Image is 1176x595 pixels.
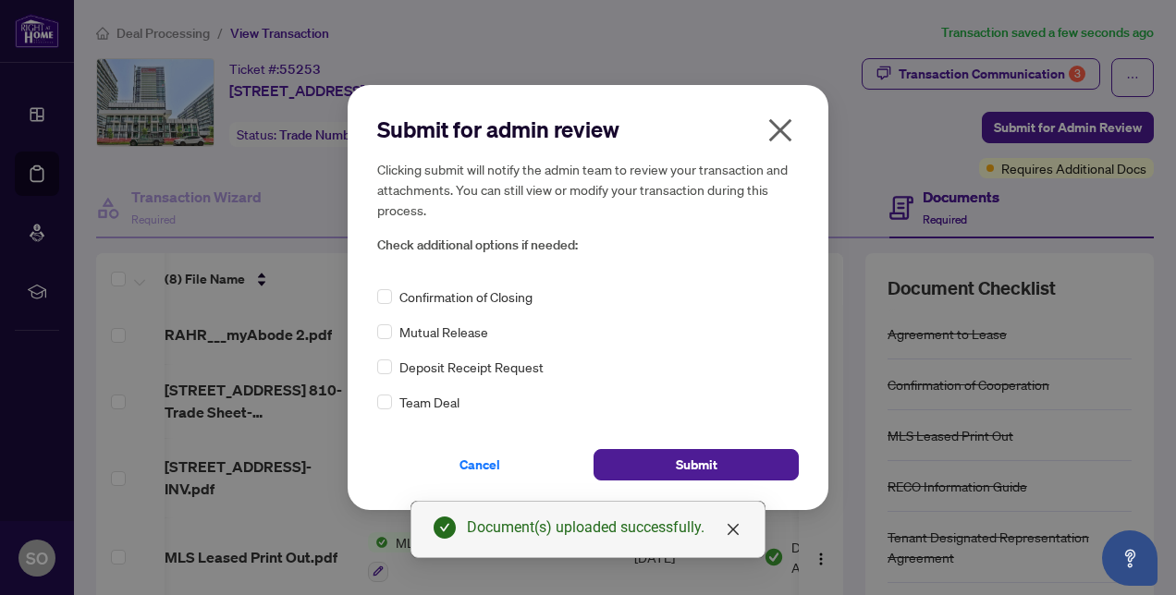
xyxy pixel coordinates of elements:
span: Deposit Receipt Request [399,357,544,377]
div: Document(s) uploaded successfully. [467,516,742,539]
h2: Submit for admin review [377,115,799,144]
span: close [726,522,741,537]
span: check-circle [434,516,456,539]
span: Mutual Release [399,322,488,342]
span: Cancel [459,450,500,480]
button: Open asap [1102,530,1158,586]
span: close [766,115,795,145]
button: Submit [594,449,799,480]
span: Check additional options if needed: [377,235,799,256]
button: Cancel [377,449,582,480]
span: Team Deal [399,392,459,412]
span: Confirmation of Closing [399,286,533,307]
span: Submit [676,450,717,480]
h5: Clicking submit will notify the admin team to review your transaction and attachments. You can st... [377,159,799,220]
a: Close [723,519,743,540]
